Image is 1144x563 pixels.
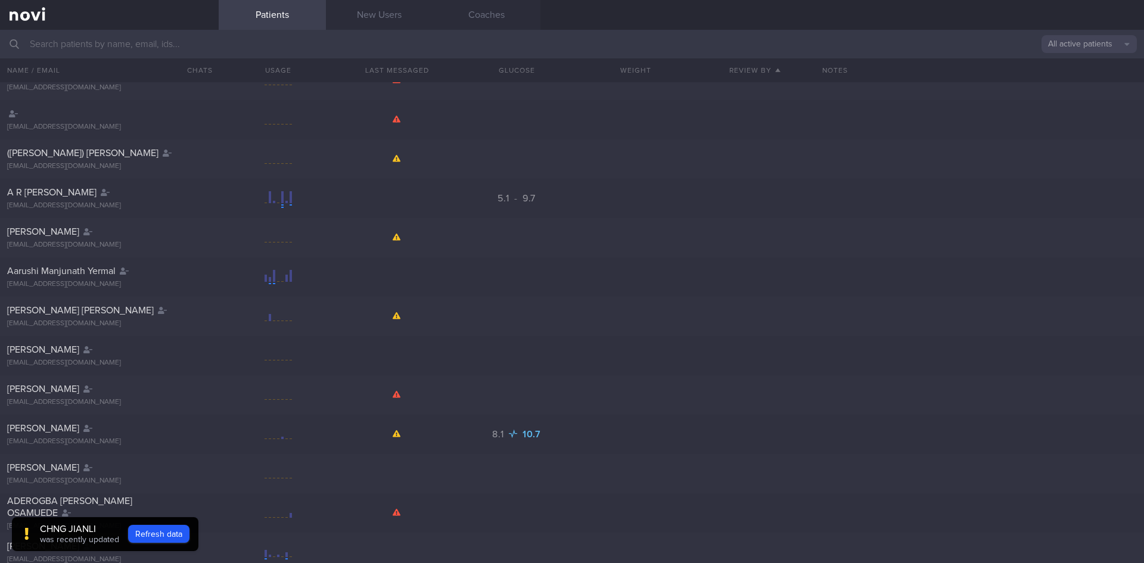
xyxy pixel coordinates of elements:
[7,188,97,197] span: A R [PERSON_NAME]
[7,83,212,92] div: [EMAIL_ADDRESS][DOMAIN_NAME]
[7,148,158,158] span: ([PERSON_NAME]) [PERSON_NAME]
[695,58,815,82] button: Review By
[457,58,576,82] button: Glucose
[7,162,212,171] div: [EMAIL_ADDRESS][DOMAIN_NAME]
[7,306,154,315] span: [PERSON_NAME] [PERSON_NAME]
[1042,35,1137,53] button: All active patients
[7,227,79,237] span: [PERSON_NAME]
[7,319,212,328] div: [EMAIL_ADDRESS][DOMAIN_NAME]
[40,536,119,544] span: was recently updated
[338,58,457,82] button: Last Messaged
[7,266,116,276] span: Aarushi Manjunath Yermal
[7,241,212,250] div: [EMAIL_ADDRESS][DOMAIN_NAME]
[7,201,212,210] div: [EMAIL_ADDRESS][DOMAIN_NAME]
[492,430,506,439] span: 8.1
[7,398,212,407] div: [EMAIL_ADDRESS][DOMAIN_NAME]
[171,58,219,82] button: Chats
[40,523,119,535] div: CHNG JIANLI
[576,58,695,82] button: Weight
[219,58,338,82] div: Usage
[128,525,189,543] button: Refresh data
[7,542,79,551] span: [PERSON_NAME]
[514,194,518,203] span: -
[815,58,1144,82] div: Notes
[7,359,212,368] div: [EMAIL_ADDRESS][DOMAIN_NAME]
[7,463,79,472] span: [PERSON_NAME]
[7,522,212,531] div: [EMAIL_ADDRESS][DOMAIN_NAME]
[7,123,212,132] div: [EMAIL_ADDRESS][DOMAIN_NAME]
[7,345,79,354] span: [PERSON_NAME]
[7,384,79,394] span: [PERSON_NAME]
[498,194,512,203] span: 5.1
[523,430,541,439] span: 10.7
[523,194,536,203] span: 9.7
[7,424,79,433] span: [PERSON_NAME]
[7,280,212,289] div: [EMAIL_ADDRESS][DOMAIN_NAME]
[7,496,132,518] span: ADEROGBA [PERSON_NAME] OSAMUEDE
[7,437,212,446] div: [EMAIL_ADDRESS][DOMAIN_NAME]
[7,477,212,486] div: [EMAIL_ADDRESS][DOMAIN_NAME]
